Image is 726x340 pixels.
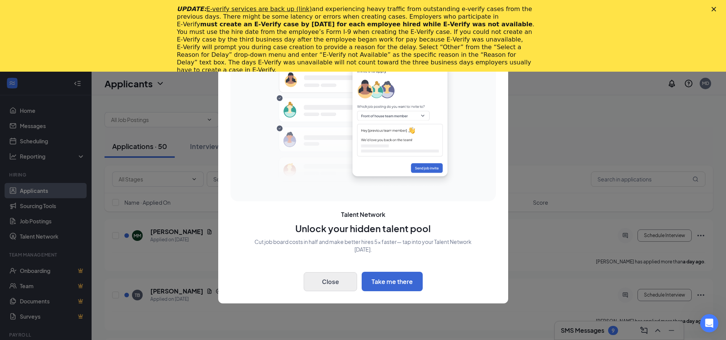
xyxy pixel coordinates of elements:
[200,21,533,28] b: must create an E‑Verify case by [DATE] for each employee hired while E‑Verify was not available
[712,7,719,11] div: Close
[177,5,537,74] div: and experiencing heavy traffic from outstanding e-verify cases from the previous days. There migh...
[177,5,312,13] i: UPDATE:
[700,314,718,332] iframe: Intercom live chat
[206,5,312,13] a: E-verify services are back up (link)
